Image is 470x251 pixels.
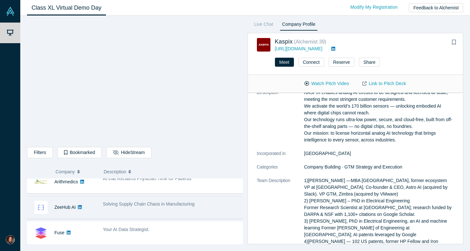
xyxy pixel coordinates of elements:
[449,38,458,47] button: Bookmark
[275,46,323,51] a: [URL][DOMAIN_NAME]
[6,7,15,16] img: Alchemist Vault Logo
[252,20,276,31] a: Live Chat
[27,147,53,158] button: Filters
[6,235,15,244] img: John Forbes's Account
[359,58,380,67] button: Share
[54,205,76,210] a: ZeeHub AI
[356,78,413,89] a: Link to Pitch Deck
[409,3,463,12] button: Feedback to Alchemist
[257,164,304,177] dt: Categories
[106,147,151,158] button: HideStream
[103,176,192,181] span: AI that Reclaims Physician Time for Patients
[56,165,75,179] span: Company
[304,164,402,169] span: Company Building · GTM Strategy and Execution
[103,227,150,232] span: Your AI Data Strategist.
[34,175,48,189] img: Arithmedics's Logo
[257,38,270,52] img: Kaspix's Logo
[103,201,195,207] span: Solving Supply Chain Chaos in Manufacturing
[57,147,102,158] button: Bookmarked
[329,58,354,67] button: Reserve
[294,39,326,44] small: ( Alchemist 39 )
[104,165,126,179] span: Description
[275,38,293,45] a: Kaspix
[343,2,404,13] a: Modify My Registration
[34,201,48,214] img: ZeeHub AI's Logo
[34,226,48,240] img: Fuse's Logo
[27,0,106,15] a: Class XL Virtual Demo Day
[298,58,324,67] button: Connect
[280,20,317,31] a: Company Profile
[27,21,243,142] iframe: Alchemist Class XL Demo Day: Vault
[54,230,64,235] a: Fuse
[275,58,294,67] button: Meet
[298,78,356,89] button: Watch Pitch Video
[304,89,454,143] p: KASPIX enables analog AI circuits to be designed and licensed at scale, meeting the most stringen...
[56,165,97,179] button: Company
[54,179,78,184] a: Arithmedics
[257,150,304,164] dt: Incorporated in
[304,150,454,157] dd: [GEOGRAPHIC_DATA]
[104,165,239,179] button: Description
[257,89,304,150] dt: Description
